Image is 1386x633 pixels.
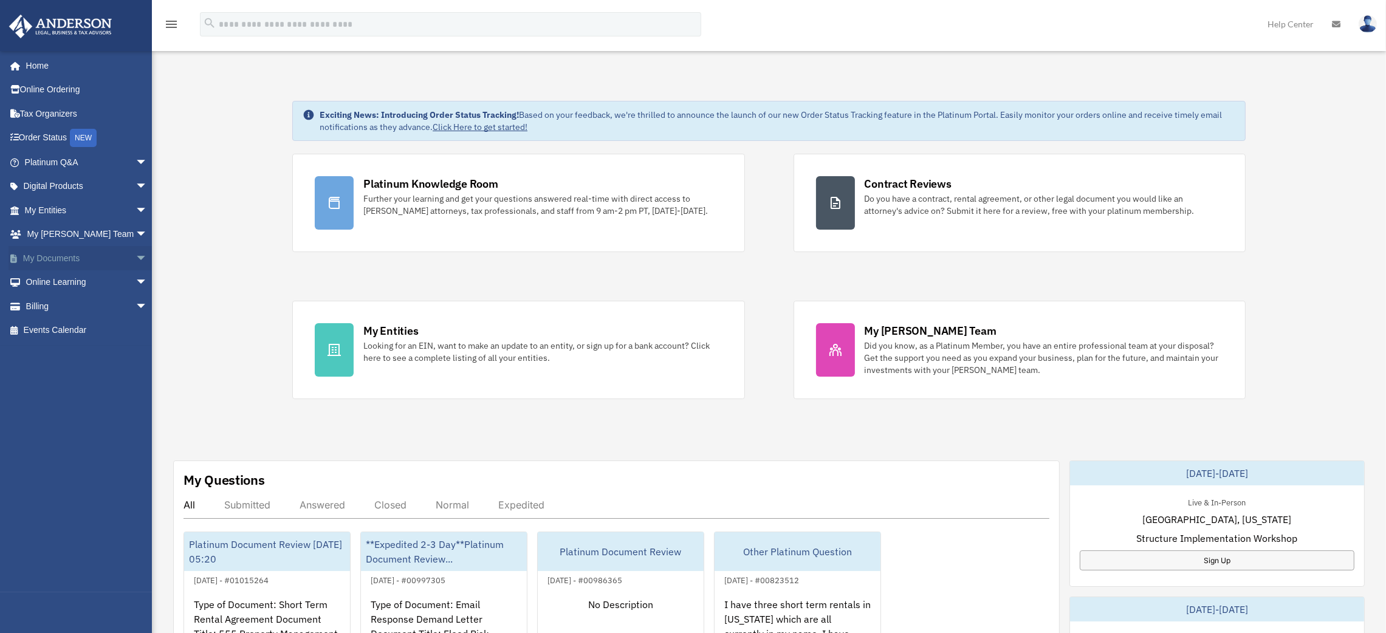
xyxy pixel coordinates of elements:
[538,532,704,571] div: Platinum Document Review
[184,471,265,489] div: My Questions
[136,150,160,175] span: arrow_drop_down
[136,246,160,271] span: arrow_drop_down
[5,15,115,38] img: Anderson Advisors Platinum Portal
[865,193,1223,217] div: Do you have a contract, rental agreement, or other legal document you would like an attorney's ad...
[715,573,809,586] div: [DATE] - #00823512
[203,16,216,30] i: search
[361,532,527,571] div: **Expedited 2-3 Day**Platinum Document Review...
[292,154,744,252] a: Platinum Knowledge Room Further your learning and get your questions answered real-time with dire...
[794,154,1246,252] a: Contract Reviews Do you have a contract, rental agreement, or other legal document you would like...
[70,129,97,147] div: NEW
[136,270,160,295] span: arrow_drop_down
[9,198,166,222] a: My Entitiesarrow_drop_down
[136,174,160,199] span: arrow_drop_down
[433,121,527,132] a: Click Here to get started!
[164,17,179,32] i: menu
[1080,550,1354,570] a: Sign Up
[184,532,350,571] div: Platinum Document Review [DATE] 05:20
[361,573,455,586] div: [DATE] - #00997305
[1178,495,1255,508] div: Live & In-Person
[184,499,195,511] div: All
[9,101,166,126] a: Tax Organizers
[498,499,544,511] div: Expedited
[164,21,179,32] a: menu
[9,174,166,199] a: Digital Productsarrow_drop_down
[865,176,952,191] div: Contract Reviews
[224,499,270,511] div: Submitted
[794,301,1246,399] a: My [PERSON_NAME] Team Did you know, as a Platinum Member, you have an entire professional team at...
[9,78,166,102] a: Online Ordering
[865,340,1223,376] div: Did you know, as a Platinum Member, you have an entire professional team at your disposal? Get th...
[1142,512,1291,527] span: [GEOGRAPHIC_DATA], [US_STATE]
[1136,531,1297,546] span: Structure Implementation Workshop
[136,294,160,319] span: arrow_drop_down
[1070,597,1364,621] div: [DATE]-[DATE]
[9,318,166,343] a: Events Calendar
[9,270,166,295] a: Online Learningarrow_drop_down
[374,499,407,511] div: Closed
[136,198,160,223] span: arrow_drop_down
[363,193,722,217] div: Further your learning and get your questions answered real-time with direct access to [PERSON_NAM...
[715,532,880,571] div: Other Platinum Question
[136,222,160,247] span: arrow_drop_down
[320,109,1235,133] div: Based on your feedback, we're thrilled to announce the launch of our new Order Status Tracking fe...
[9,150,166,174] a: Platinum Q&Aarrow_drop_down
[184,573,278,586] div: [DATE] - #01015264
[9,294,166,318] a: Billingarrow_drop_down
[9,246,166,270] a: My Documentsarrow_drop_down
[363,176,498,191] div: Platinum Knowledge Room
[538,573,632,586] div: [DATE] - #00986365
[1359,15,1377,33] img: User Pic
[320,109,519,120] strong: Exciting News: Introducing Order Status Tracking!
[1070,461,1364,485] div: [DATE]-[DATE]
[292,301,744,399] a: My Entities Looking for an EIN, want to make an update to an entity, or sign up for a bank accoun...
[363,323,418,338] div: My Entities
[9,53,160,78] a: Home
[436,499,469,511] div: Normal
[9,126,166,151] a: Order StatusNEW
[9,222,166,247] a: My [PERSON_NAME] Teamarrow_drop_down
[363,340,722,364] div: Looking for an EIN, want to make an update to an entity, or sign up for a bank account? Click her...
[865,323,997,338] div: My [PERSON_NAME] Team
[300,499,345,511] div: Answered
